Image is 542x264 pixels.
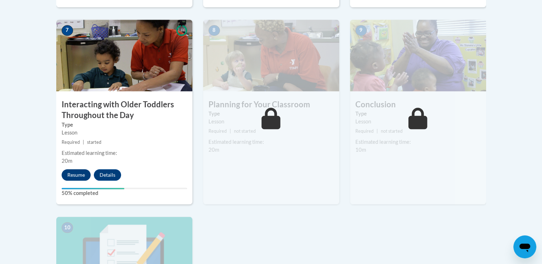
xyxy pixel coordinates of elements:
span: started [87,140,101,145]
h3: Planning for Your Classroom [203,99,339,110]
h3: Conclusion [350,99,486,110]
div: Lesson [355,118,481,126]
h3: Interacting with Older Toddlers Throughout the Day [56,99,192,121]
span: 10m [355,147,366,153]
span: 10 [62,222,73,233]
img: Course Image [203,20,339,91]
span: 8 [208,25,220,36]
label: Type [355,110,481,118]
span: | [376,128,378,134]
label: Type [208,110,334,118]
div: Lesson [62,129,187,137]
label: 50% completed [62,189,187,197]
span: 9 [355,25,367,36]
div: Your progress [62,188,124,189]
span: 7 [62,25,73,36]
button: Details [94,169,121,181]
button: Resume [62,169,91,181]
span: Required [62,140,80,145]
span: 20m [208,147,219,153]
div: Estimated learning time: [208,138,334,146]
div: Estimated learning time: [62,149,187,157]
label: Type [62,121,187,129]
img: Course Image [56,20,192,91]
div: Lesson [208,118,334,126]
span: | [230,128,231,134]
span: 20m [62,158,72,164]
span: | [83,140,84,145]
span: Required [208,128,227,134]
span: Required [355,128,374,134]
span: not started [381,128,403,134]
div: Estimated learning time: [355,138,481,146]
img: Course Image [350,20,486,91]
iframe: Button to launch messaging window [513,235,536,258]
span: not started [234,128,256,134]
